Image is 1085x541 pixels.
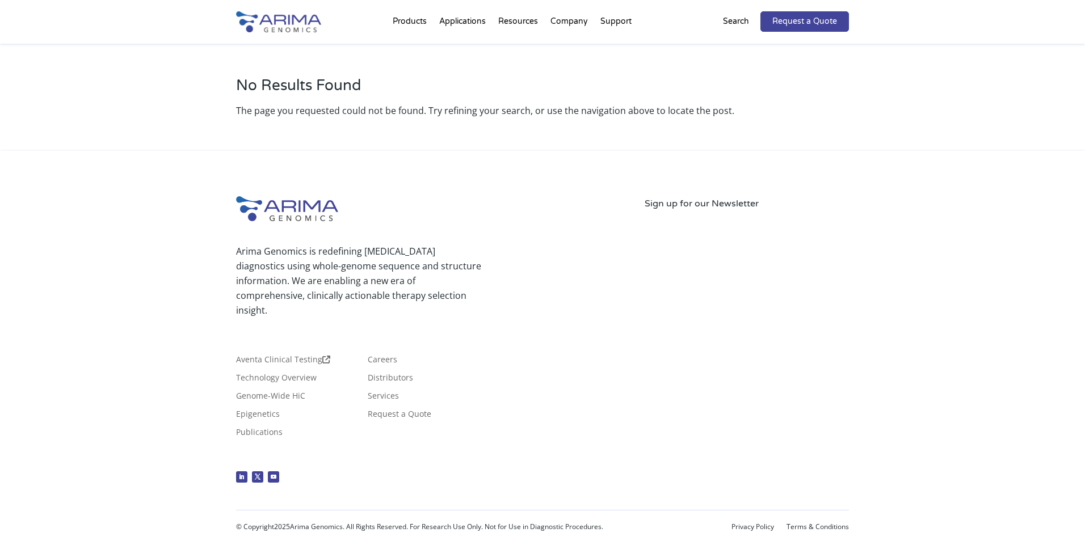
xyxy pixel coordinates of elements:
img: Arima-Genomics-logo [236,196,338,221]
a: Privacy Policy [731,523,774,531]
a: Distributors [368,374,413,386]
a: Careers [368,356,397,368]
a: Genome-Wide HiC [236,392,305,404]
p: Sign up for our Newsletter [645,196,849,211]
a: Request a Quote [760,11,849,32]
img: Arima-Genomics-logo [236,11,321,32]
p: Search [723,14,749,29]
a: Request a Quote [368,410,431,422]
a: Services [368,392,399,404]
p: Arima Genomics is redefining [MEDICAL_DATA] diagnostics using whole-genome sequence and structure... [236,244,481,318]
h1: No Results Found [236,77,849,103]
p: The page you requested could not be found. Try refining your search, or use the navigation above ... [236,103,849,118]
a: Aventa Clinical Testing [236,356,330,368]
span: 2025 [274,522,290,531]
iframe: Form 0 [645,211,849,285]
p: © Copyright Arima Genomics. All Rights Reserved. For Research Use Only. Not for Use in Diagnostic... [236,519,696,534]
a: Epigenetics [236,410,280,422]
iframe: Chat Widget [1028,487,1085,541]
a: Publications [236,428,283,441]
a: Terms & Conditions [787,523,849,531]
a: Follow on LinkedIn [236,471,247,483]
a: Follow on X [252,471,263,483]
a: Follow on Youtube [268,471,279,483]
a: Technology Overview [236,374,317,386]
